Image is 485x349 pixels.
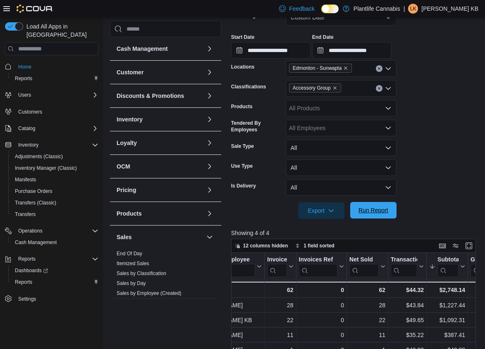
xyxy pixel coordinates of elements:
h3: Products [117,209,142,218]
button: Manifests [8,174,102,185]
div: $2,748.14 [429,285,465,295]
a: Transfers [12,209,39,219]
button: Remove Accessory Group from selection in this group [332,85,337,90]
span: Transfers (Classic) [15,199,56,206]
a: Reports [12,277,36,287]
div: Totals [195,285,262,295]
button: Users [15,90,34,100]
div: $1,227.44 [429,300,465,310]
div: 0 [299,285,344,295]
button: Purchase Orders [8,185,102,197]
button: Reports [2,253,102,265]
button: 1 field sorted [292,241,338,251]
button: Products [205,209,215,218]
span: Reports [18,256,36,262]
button: Cash Management [117,45,203,53]
h3: Inventory [117,115,143,123]
a: Purchase Orders [12,186,56,196]
div: 28 [267,300,293,310]
span: Operations [15,226,98,236]
span: 12 columns hidden [243,242,288,249]
button: Discounts & Promotions [205,91,215,101]
p: | [404,4,405,14]
span: Reports [15,75,32,82]
span: Dashboards [12,266,98,275]
button: Open list of options [385,65,392,72]
div: 62 [267,285,293,295]
input: Press the down key to open a popover containing a calendar. [312,42,392,59]
span: Transfers [12,209,98,219]
button: OCM [205,161,215,171]
span: Export [303,202,339,219]
button: Loyalty [117,139,203,147]
label: Products [231,103,253,110]
span: Sales by Classification [117,270,166,277]
button: Net Sold [349,256,385,277]
span: Settings [18,296,36,302]
div: 62 [349,285,385,295]
div: Tendered Employee [195,256,255,277]
button: Transfers [8,209,102,220]
span: Accessory Group [289,83,341,93]
button: Inventory [117,115,203,123]
span: Purchase Orders [15,188,53,195]
button: Operations [2,225,102,237]
div: $44.32 [391,285,424,295]
button: Settings [2,293,102,305]
label: Tendered By Employees [231,120,282,133]
span: Manifests [12,175,98,185]
span: Inventory [18,142,38,148]
button: Sales [117,233,203,241]
div: Transaction Average [391,256,417,264]
a: Sales by Day [117,280,146,286]
span: Accessory Group [293,84,331,92]
button: Inventory [15,140,42,150]
div: Invoices Sold [267,256,287,277]
span: Users [15,90,98,100]
h3: Discounts & Promotions [117,92,184,100]
button: All [286,179,397,196]
div: 0 [299,315,344,325]
button: Inventory [2,139,102,151]
button: Products [117,209,203,218]
span: Sales by Day [117,280,146,287]
a: Home [15,62,35,72]
span: Inventory [15,140,98,150]
div: Liam KB [408,4,418,14]
button: Transfers (Classic) [8,197,102,209]
span: Transfers [15,211,36,218]
a: End Of Day [117,251,142,256]
div: $1,092.31 [429,315,465,325]
button: Home [2,60,102,72]
button: Subtotal [429,256,465,277]
span: Edmonton - Sunwapta [293,64,342,72]
label: Classifications [231,83,266,90]
div: Net Sold [349,256,379,277]
button: Loyalty [205,138,215,148]
a: Dashboards [12,266,51,275]
span: Home [18,64,31,70]
button: Customers [2,106,102,118]
a: Reports [12,74,36,83]
button: Reports [8,73,102,84]
span: 1 field sorted [303,242,334,249]
span: Catalog [18,125,35,132]
label: Locations [231,64,255,70]
div: Subtotal [437,256,459,264]
label: Use Type [231,163,253,169]
span: Operations [18,228,43,234]
h3: Loyalty [117,139,137,147]
label: Sale Type [231,143,254,150]
button: Invoices Ref [299,256,344,277]
button: 12 columns hidden [232,241,291,251]
a: Manifests [12,175,39,185]
button: Open list of options [385,125,392,131]
a: Sales by Classification [117,271,166,276]
button: Pricing [205,185,215,195]
a: Sales by Employee (Created) [117,290,182,296]
div: [PERSON_NAME] [195,300,262,310]
a: Dashboards [8,265,102,276]
h3: Customer [117,68,143,76]
div: Invoices Ref [299,256,337,264]
button: Cash Management [205,44,215,54]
